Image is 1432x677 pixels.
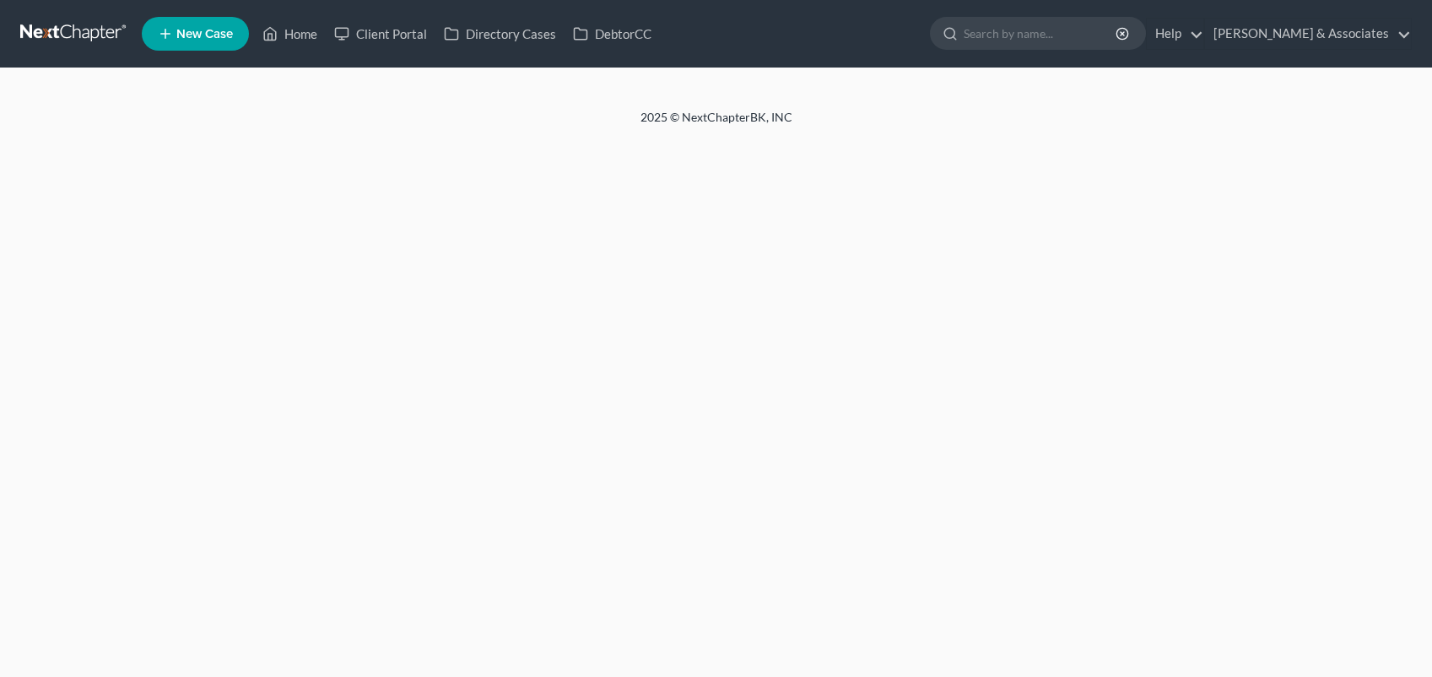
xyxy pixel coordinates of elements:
a: Home [254,19,326,49]
a: Help [1147,19,1203,49]
input: Search by name... [964,18,1118,49]
div: 2025 © NextChapterBK, INC [235,109,1197,139]
a: [PERSON_NAME] & Associates [1205,19,1411,49]
a: DebtorCC [565,19,660,49]
span: New Case [176,28,233,41]
a: Directory Cases [435,19,565,49]
a: Client Portal [326,19,435,49]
